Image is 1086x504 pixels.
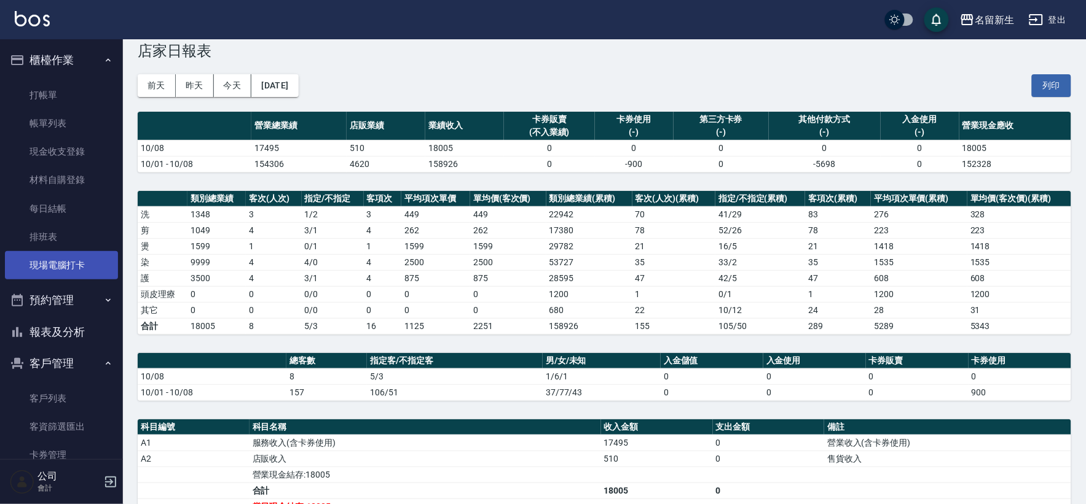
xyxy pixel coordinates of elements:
td: 21 [632,238,715,254]
td: 護 [138,270,187,286]
td: 其它 [138,302,187,318]
td: 223 [871,222,967,238]
td: 5289 [871,318,967,334]
td: 4 [364,270,402,286]
td: 染 [138,254,187,270]
th: 備註 [824,419,1071,435]
td: 4 [246,254,301,270]
td: 158926 [546,318,632,334]
table: a dense table [138,191,1071,335]
td: 449 [401,206,470,222]
td: 78 [805,222,871,238]
div: 卡券販賣 [507,113,591,126]
div: (-) [677,126,766,139]
td: 5/3 [367,368,543,384]
td: 17495 [251,140,347,156]
td: 0 [881,140,959,156]
a: 材料自購登錄 [5,166,118,194]
button: 名留新生 [955,7,1019,33]
td: 3500 [187,270,246,286]
button: 前天 [138,74,176,97]
td: 18005 [601,483,713,498]
td: 28 [871,302,967,318]
table: a dense table [138,112,1071,173]
th: 客項次(累積) [805,191,871,207]
th: 入金使用 [763,353,866,369]
td: 8 [286,368,368,384]
td: 1 [805,286,871,302]
th: 營業現金應收 [959,112,1071,141]
td: 4 [246,270,301,286]
a: 客戶列表 [5,384,118,413]
td: 223 [967,222,1071,238]
td: 154306 [251,156,347,172]
th: 客次(人次)(累積) [632,191,715,207]
td: 0 [595,140,674,156]
td: 18005 [187,318,246,334]
a: 每日結帳 [5,195,118,223]
th: 業績收入 [425,112,504,141]
td: 2500 [470,254,546,270]
td: 1599 [401,238,470,254]
td: 875 [401,270,470,286]
td: 頭皮理療 [138,286,187,302]
td: 0 [187,302,246,318]
th: 單均價(客次價) [470,191,546,207]
td: 0 [401,286,470,302]
td: 262 [470,222,546,238]
th: 類別總業績(累積) [546,191,632,207]
td: 0 [881,156,959,172]
td: 42 / 5 [715,270,805,286]
td: 1535 [967,254,1071,270]
td: 70 [632,206,715,222]
td: 1599 [187,238,246,254]
td: 31 [967,302,1071,318]
td: 0 [246,286,301,302]
td: 157 [286,384,368,400]
td: 營業現金結存:18005 [250,467,601,483]
td: 洗 [138,206,187,222]
th: 科目名稱 [250,419,601,435]
img: Logo [15,11,50,26]
td: 1418 [967,238,1071,254]
th: 營業總業績 [251,112,347,141]
th: 單均價(客次價)(累積) [967,191,1071,207]
td: 0 [470,286,546,302]
th: 平均項次單價(累積) [871,191,967,207]
td: 17380 [546,222,632,238]
td: 875 [470,270,546,286]
td: 35 [805,254,871,270]
td: 0 [969,368,1071,384]
td: 1049 [187,222,246,238]
td: 53727 [546,254,632,270]
td: 83 [805,206,871,222]
td: 2500 [401,254,470,270]
td: 1418 [871,238,967,254]
td: 106/51 [367,384,543,400]
td: 510 [347,140,425,156]
a: 客資篩選匯出 [5,413,118,441]
img: Person [10,470,34,494]
td: 4 [364,254,402,270]
th: 入金儲值 [661,353,763,369]
th: 店販業績 [347,112,425,141]
td: 店販收入 [250,451,601,467]
td: 0 [713,451,825,467]
td: 3 / 1 [302,222,364,238]
td: 16 [364,318,402,334]
button: [DATE] [251,74,298,97]
button: 報表及分析 [5,316,118,348]
td: 10/08 [138,140,251,156]
td: 合計 [250,483,601,498]
td: 105/50 [715,318,805,334]
div: 第三方卡券 [677,113,766,126]
td: 47 [632,270,715,286]
th: 卡券販賣 [866,353,969,369]
th: 客項次 [364,191,402,207]
th: 卡券使用 [969,353,1071,369]
td: 22 [632,302,715,318]
div: 卡券使用 [598,113,671,126]
td: 9999 [187,254,246,270]
button: save [924,7,949,32]
th: 總客數 [286,353,368,369]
